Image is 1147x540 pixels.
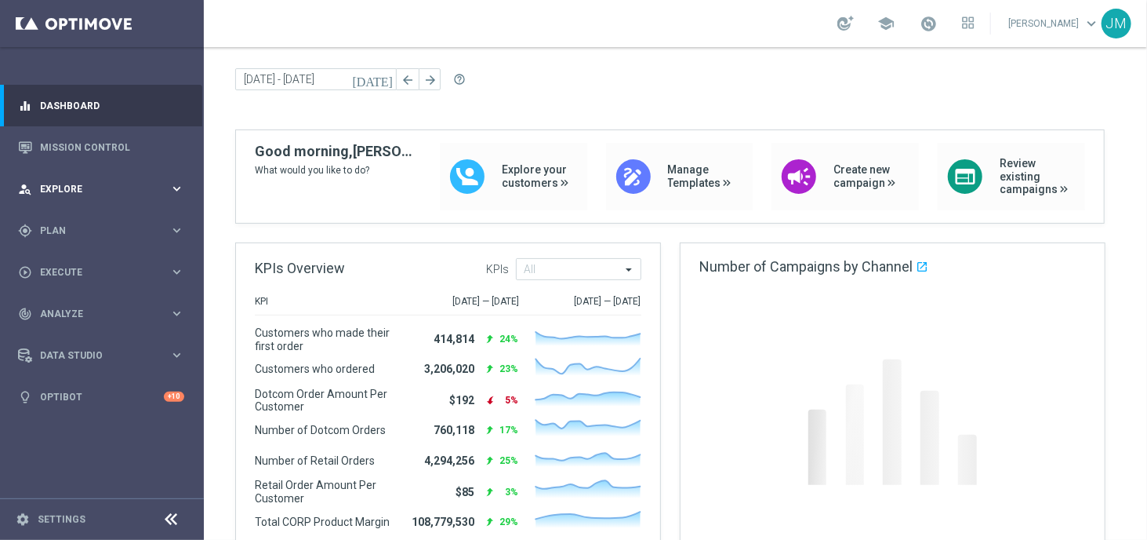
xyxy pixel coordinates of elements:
button: Data Studio keyboard_arrow_right [17,349,185,362]
div: Mission Control [18,126,184,168]
span: Analyze [40,309,169,319]
button: play_circle_outline Execute keyboard_arrow_right [17,266,185,279]
i: settings [16,513,30,527]
span: Data Studio [40,351,169,360]
span: Execute [40,268,169,277]
i: keyboard_arrow_right [169,223,184,238]
a: Settings [38,515,85,524]
span: Explore [40,184,169,194]
button: lightbulb Optibot +10 [17,391,185,403]
button: equalizer Dashboard [17,100,185,112]
i: gps_fixed [18,224,32,238]
div: Explore [18,182,169,196]
div: Plan [18,224,169,238]
button: gps_fixed Plan keyboard_arrow_right [17,224,185,237]
button: Mission Control [17,141,185,154]
a: Mission Control [40,126,184,168]
a: Dashboard [40,85,184,126]
i: keyboard_arrow_right [169,306,184,321]
div: Optibot [18,376,184,418]
i: keyboard_arrow_right [169,181,184,196]
i: keyboard_arrow_right [169,348,184,363]
div: Data Studio [18,348,169,363]
a: Optibot [40,376,164,418]
a: [PERSON_NAME]keyboard_arrow_down [1007,12,1102,35]
div: Execute [18,265,169,279]
button: track_changes Analyze keyboard_arrow_right [17,308,185,320]
i: lightbulb [18,390,32,404]
div: JM [1102,9,1131,38]
span: school [877,15,895,32]
i: play_circle_outline [18,265,32,279]
div: Analyze [18,307,169,321]
span: Plan [40,226,169,235]
i: equalizer [18,99,32,113]
div: +10 [164,392,184,402]
div: Dashboard [18,85,184,126]
i: keyboard_arrow_right [169,265,184,279]
i: track_changes [18,307,32,321]
i: person_search [18,182,32,196]
span: keyboard_arrow_down [1083,15,1100,32]
button: person_search Explore keyboard_arrow_right [17,183,185,195]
